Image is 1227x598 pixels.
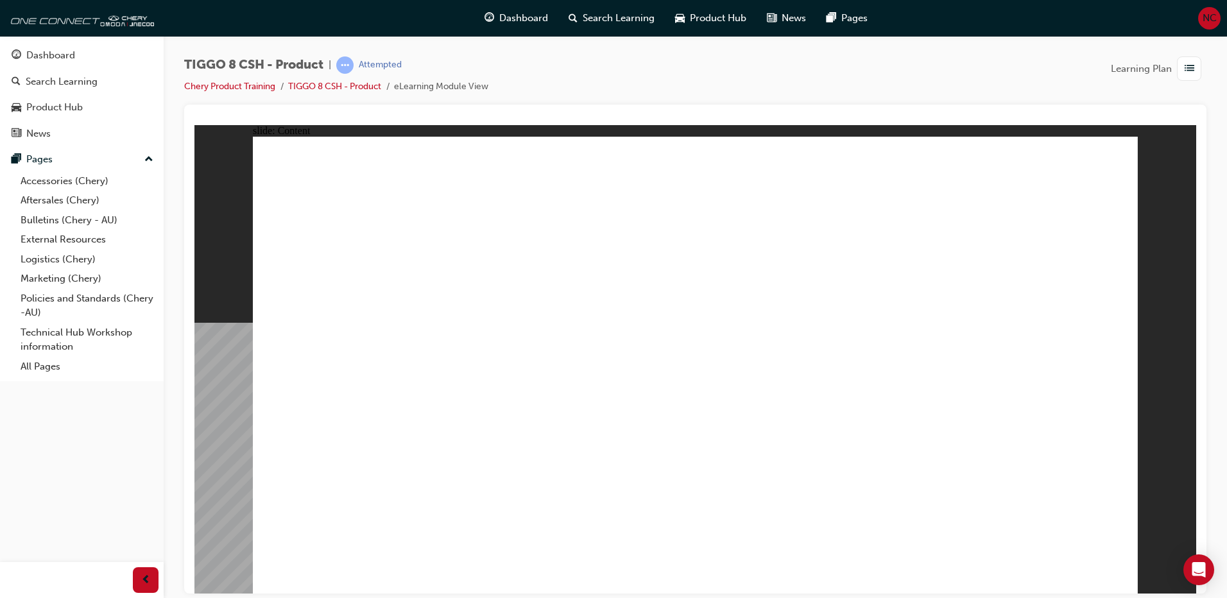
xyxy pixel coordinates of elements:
[12,154,21,166] span: pages-icon
[26,100,83,115] div: Product Hub
[690,11,746,26] span: Product Hub
[767,10,777,26] span: news-icon
[15,171,159,191] a: Accessories (Chery)
[6,5,154,31] img: oneconnect
[15,323,159,357] a: Technical Hub Workshop information
[12,102,21,114] span: car-icon
[12,76,21,88] span: search-icon
[499,11,548,26] span: Dashboard
[675,10,685,26] span: car-icon
[336,56,354,74] span: learningRecordVerb_ATTEMPT-icon
[394,80,488,94] li: eLearning Module View
[15,230,159,250] a: External Resources
[144,151,153,168] span: up-icon
[1203,11,1217,26] span: NC
[329,58,331,73] span: |
[782,11,806,26] span: News
[5,41,159,148] button: DashboardSearch LearningProduct HubNews
[665,5,757,31] a: car-iconProduct Hub
[569,10,578,26] span: search-icon
[1111,62,1172,76] span: Learning Plan
[12,128,21,140] span: news-icon
[15,269,159,289] a: Marketing (Chery)
[26,152,53,167] div: Pages
[827,10,836,26] span: pages-icon
[1183,554,1214,585] div: Open Intercom Messenger
[757,5,816,31] a: news-iconNews
[26,48,75,63] div: Dashboard
[141,572,151,588] span: prev-icon
[5,122,159,146] a: News
[474,5,558,31] a: guage-iconDashboard
[288,81,381,92] a: TIGGO 8 CSH - Product
[558,5,665,31] a: search-iconSearch Learning
[12,50,21,62] span: guage-icon
[5,96,159,119] a: Product Hub
[359,59,402,71] div: Attempted
[816,5,878,31] a: pages-iconPages
[1185,61,1194,77] span: list-icon
[15,250,159,269] a: Logistics (Chery)
[26,74,98,89] div: Search Learning
[15,191,159,210] a: Aftersales (Chery)
[5,70,159,94] a: Search Learning
[26,126,51,141] div: News
[15,210,159,230] a: Bulletins (Chery - AU)
[184,58,323,73] span: TIGGO 8 CSH - Product
[1111,56,1206,81] button: Learning Plan
[5,44,159,67] a: Dashboard
[15,357,159,377] a: All Pages
[583,11,655,26] span: Search Learning
[841,11,868,26] span: Pages
[5,148,159,171] button: Pages
[184,81,275,92] a: Chery Product Training
[1198,7,1221,30] button: NC
[485,10,494,26] span: guage-icon
[15,289,159,323] a: Policies and Standards (Chery -AU)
